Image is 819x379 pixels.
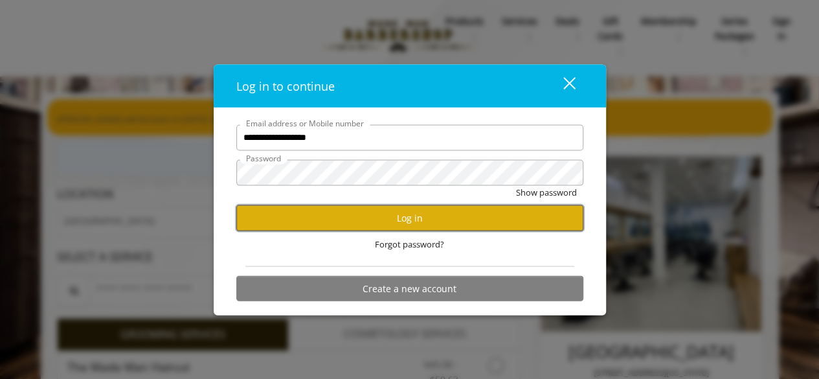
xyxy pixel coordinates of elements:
[375,237,444,251] span: Forgot password?
[236,78,335,93] span: Log in to continue
[236,124,583,150] input: Email address or Mobile number
[516,185,577,199] button: Show password
[539,73,583,99] button: close dialog
[240,152,287,164] label: Password
[240,117,370,129] label: Email address or Mobile number
[236,205,583,231] button: Log in
[236,276,583,301] button: Create a new account
[236,159,583,185] input: Password
[548,76,574,96] div: close dialog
